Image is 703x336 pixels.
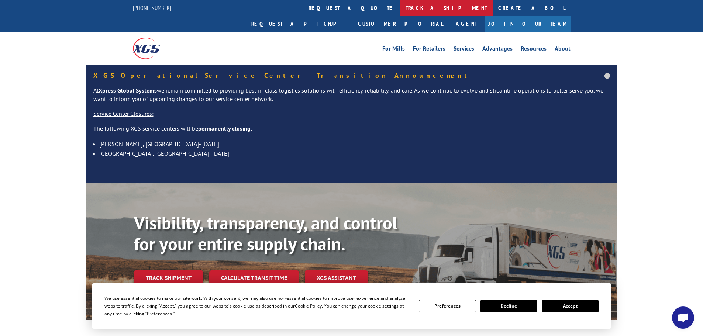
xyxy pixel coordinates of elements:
[99,139,610,149] li: [PERSON_NAME], [GEOGRAPHIC_DATA]- [DATE]
[448,16,485,32] a: Agent
[480,300,537,312] button: Decline
[246,16,352,32] a: Request a pickup
[209,270,299,286] a: Calculate transit time
[93,110,154,117] u: Service Center Closures:
[147,311,172,317] span: Preferences
[99,87,157,94] strong: Xpress Global Systems
[295,303,322,309] span: Cookie Policy
[413,46,445,54] a: For Retailers
[93,72,610,79] h5: XGS Operational Service Center Transition Announcement
[672,306,694,329] a: Open chat
[382,46,405,54] a: For Mills
[134,270,203,285] a: Track shipment
[521,46,547,54] a: Resources
[305,270,368,286] a: XGS ASSISTANT
[352,16,448,32] a: Customer Portal
[485,16,571,32] a: Join Our Team
[104,294,410,318] div: We use essential cookies to make our site work. With your consent, we may also use non-essential ...
[93,124,610,139] p: The following XGS service centers will be :
[99,149,610,158] li: [GEOGRAPHIC_DATA], [GEOGRAPHIC_DATA]- [DATE]
[134,211,397,256] b: Visibility, transparency, and control for your entire supply chain.
[198,125,251,132] strong: permanently closing
[555,46,571,54] a: About
[419,300,476,312] button: Preferences
[93,86,610,110] p: At we remain committed to providing best-in-class logistics solutions with efficiency, reliabilit...
[482,46,513,54] a: Advantages
[133,4,171,11] a: [PHONE_NUMBER]
[92,283,611,329] div: Cookie Consent Prompt
[542,300,599,312] button: Accept
[454,46,474,54] a: Services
